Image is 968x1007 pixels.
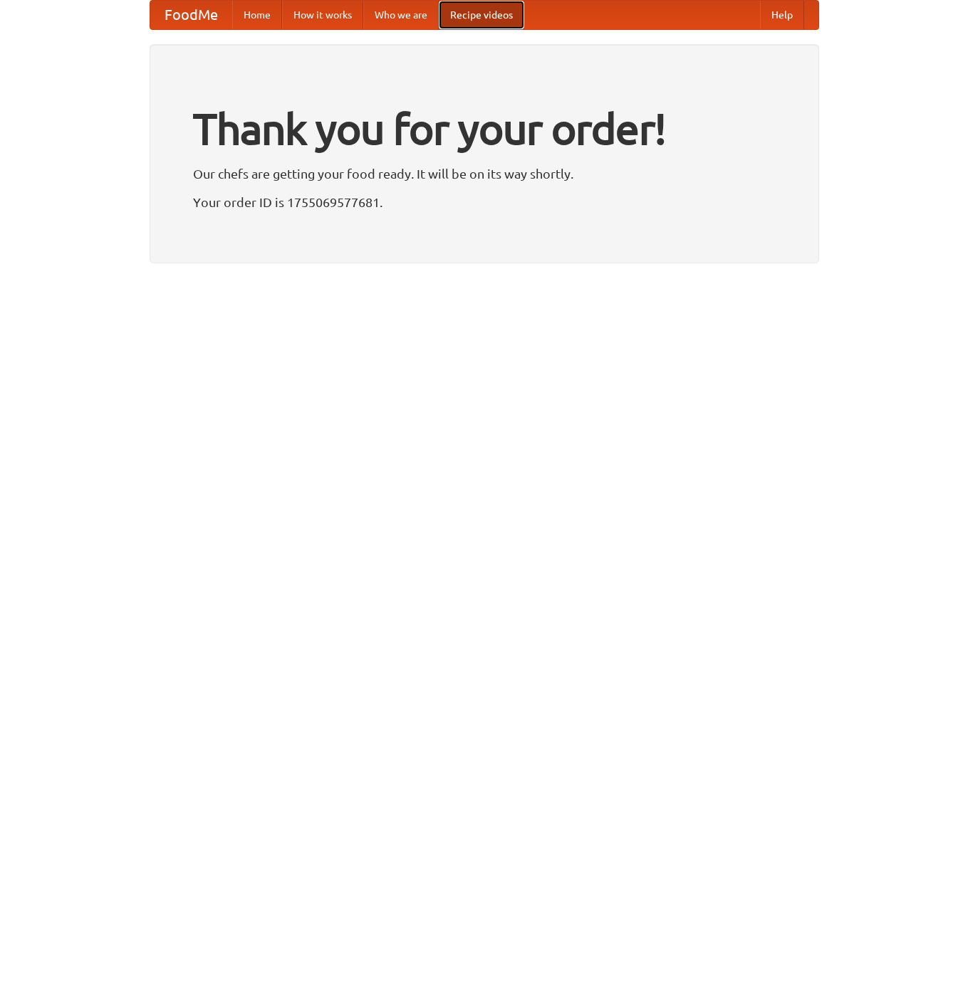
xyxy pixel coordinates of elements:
[193,95,776,163] h1: Thank you for your order!
[439,1,524,29] a: Recipe videos
[193,163,776,184] p: Our chefs are getting your food ready. It will be on its way shortly.
[150,1,232,29] a: FoodMe
[193,191,776,213] p: Your order ID is 1755069577681.
[232,1,282,29] a: Home
[282,1,363,29] a: How it works
[760,1,804,29] a: Help
[363,1,439,29] a: Who we are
